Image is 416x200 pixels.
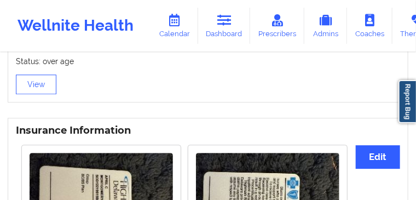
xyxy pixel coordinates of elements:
[356,145,400,169] button: Edit
[304,8,347,44] a: Admins
[16,124,400,137] h3: Insurance Information
[16,56,400,67] p: Status: over age
[250,8,304,44] a: Prescribers
[16,75,56,94] button: View
[198,8,251,44] a: Dashboard
[151,8,198,44] a: Calendar
[398,80,416,123] a: Report Bug
[347,8,392,44] a: Coaches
